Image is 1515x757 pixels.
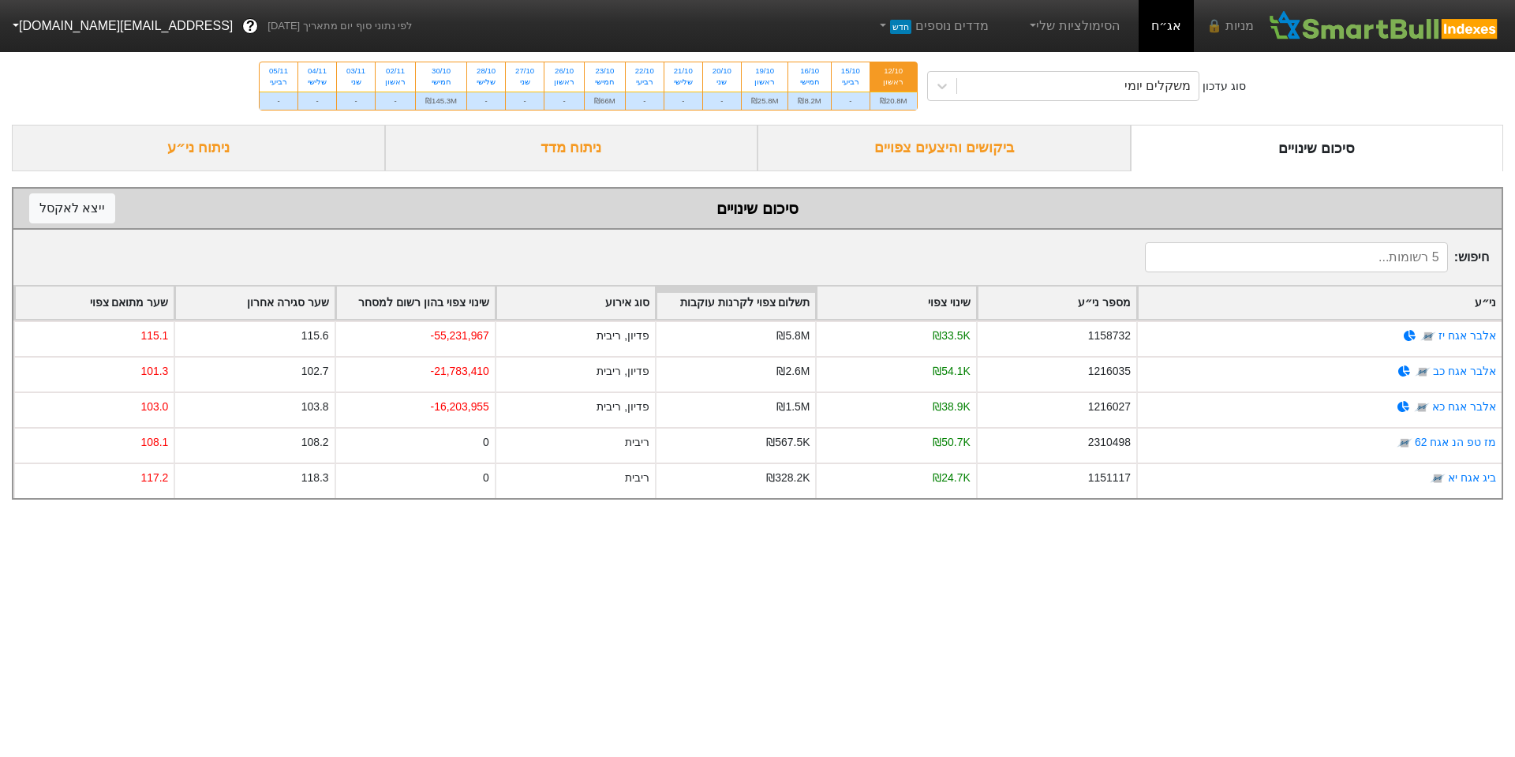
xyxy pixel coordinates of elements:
[751,77,779,88] div: ראשון
[496,287,655,319] div: Toggle SortBy
[1203,78,1246,95] div: סוג עדכון
[625,434,649,451] div: ריבית
[346,77,365,88] div: שני
[385,77,406,88] div: ראשון
[301,434,329,451] div: 108.2
[1432,400,1496,413] a: אלבר אגח כא
[890,20,911,34] span: חדש
[376,92,415,110] div: -
[841,77,860,88] div: רביעי
[713,66,731,77] div: 20/10
[1266,10,1502,42] img: SmartBull
[625,470,649,486] div: ריבית
[269,77,288,88] div: רביעי
[1397,435,1412,451] img: tase link
[431,363,489,380] div: -21,783,410
[870,92,917,110] div: ₪20.8M
[12,125,385,171] div: ניתוח ני״ע
[301,328,329,344] div: 115.6
[515,77,534,88] div: שני
[483,470,489,486] div: 0
[267,18,412,34] span: לפי נתוני סוף יום מתאריך [DATE]
[664,92,702,110] div: -
[1415,436,1496,448] a: מז טפ הנ אגח 62
[140,328,168,344] div: 115.1
[933,363,970,380] div: ₪54.1K
[594,77,615,88] div: חמישי
[483,434,489,451] div: 0
[1138,287,1502,319] div: Toggle SortBy
[798,66,821,77] div: 16/10
[175,287,334,319] div: Toggle SortBy
[788,92,830,110] div: ₪8.2M
[425,66,457,77] div: 30/10
[308,66,327,77] div: 04/11
[832,92,870,110] div: -
[308,77,327,88] div: שלישי
[656,287,815,319] div: Toggle SortBy
[674,77,693,88] div: שלישי
[798,77,821,88] div: חמישי
[15,287,174,319] div: Toggle SortBy
[269,66,288,77] div: 05/11
[594,66,615,77] div: 23/10
[713,77,731,88] div: שני
[1433,365,1496,377] a: אלבר אגח כב
[978,287,1136,319] div: Toggle SortBy
[337,92,375,110] div: -
[1145,242,1448,272] input: 5 רשומות...
[766,470,810,486] div: ₪328.2K
[140,470,168,486] div: 117.2
[515,66,534,77] div: 27/10
[260,92,297,110] div: -
[140,434,168,451] div: 108.1
[841,66,860,77] div: 15/10
[933,470,970,486] div: ₪24.7K
[554,77,574,88] div: ראשון
[703,92,741,110] div: -
[298,92,336,110] div: -
[1145,242,1489,272] span: חיפוש :
[1430,470,1446,486] img: tase link
[301,470,329,486] div: 118.3
[1088,328,1131,344] div: 1158732
[477,66,496,77] div: 28/10
[29,193,115,223] button: ייצא לאקסל
[585,92,625,110] div: ₪66M
[1124,77,1191,96] div: משקלים יומי
[1088,363,1131,380] div: 1216035
[776,328,810,344] div: ₪5.8M
[385,125,758,171] div: ניתוח מדד
[933,399,970,415] div: ₪38.9K
[1131,125,1504,171] div: סיכום שינויים
[674,66,693,77] div: 21/10
[346,66,365,77] div: 03/11
[635,66,654,77] div: 22/10
[301,363,329,380] div: 102.7
[506,92,544,110] div: -
[301,399,329,415] div: 103.8
[776,363,810,380] div: ₪2.6M
[431,399,489,415] div: -16,203,955
[554,66,574,77] div: 26/10
[597,328,649,344] div: פדיון, ריבית
[425,77,457,88] div: חמישי
[1414,399,1430,415] img: tase link
[385,66,406,77] div: 02/11
[751,66,779,77] div: 19/10
[1420,328,1436,344] img: tase link
[1415,364,1431,380] img: tase link
[880,66,907,77] div: 12/10
[544,92,584,110] div: -
[467,92,505,110] div: -
[742,92,788,110] div: ₪25.8M
[880,77,907,88] div: ראשון
[933,434,970,451] div: ₪50.7K
[817,287,975,319] div: Toggle SortBy
[29,197,1486,220] div: סיכום שינויים
[626,92,664,110] div: -
[1448,471,1496,484] a: ביג אגח יא
[140,399,168,415] div: 103.0
[336,287,495,319] div: Toggle SortBy
[757,125,1131,171] div: ביקושים והיצעים צפויים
